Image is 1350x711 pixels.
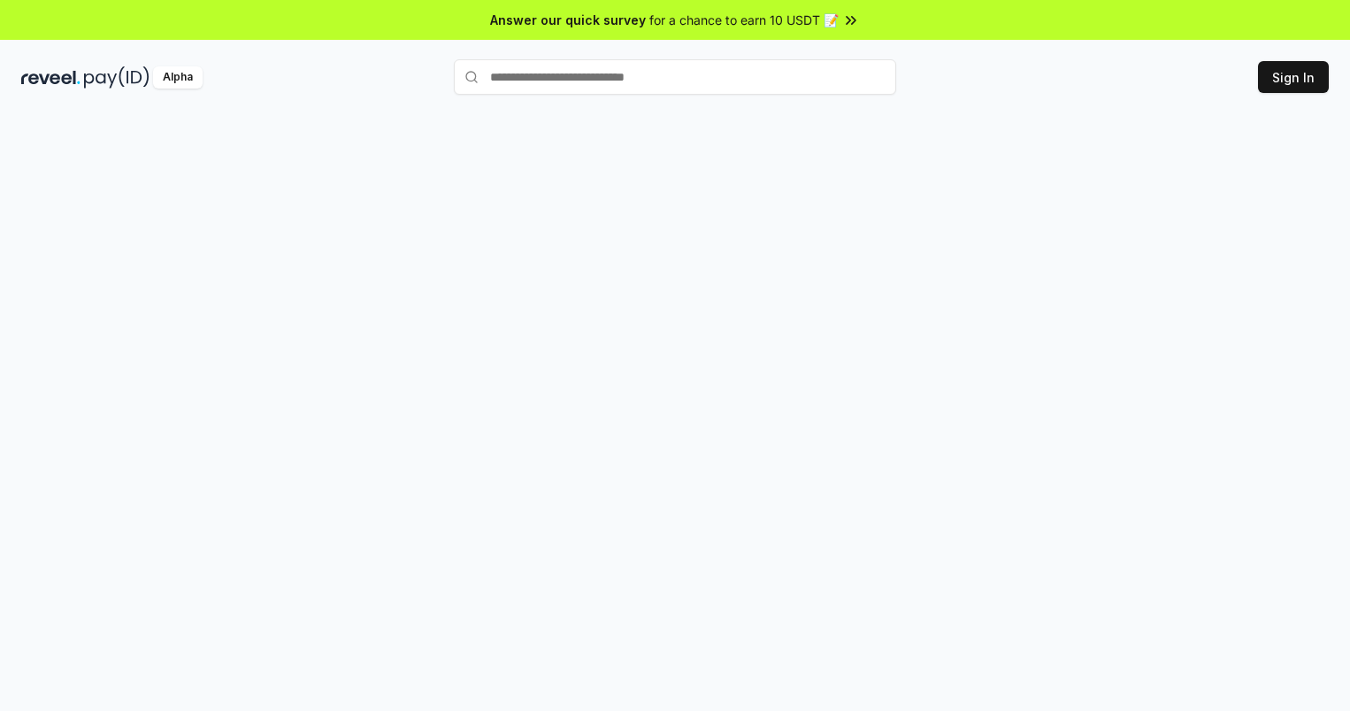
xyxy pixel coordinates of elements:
span: for a chance to earn 10 USDT 📝 [649,11,839,29]
div: Alpha [153,66,203,89]
button: Sign In [1258,61,1329,93]
span: Answer our quick survey [490,11,646,29]
img: reveel_dark [21,66,81,89]
img: pay_id [84,66,150,89]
